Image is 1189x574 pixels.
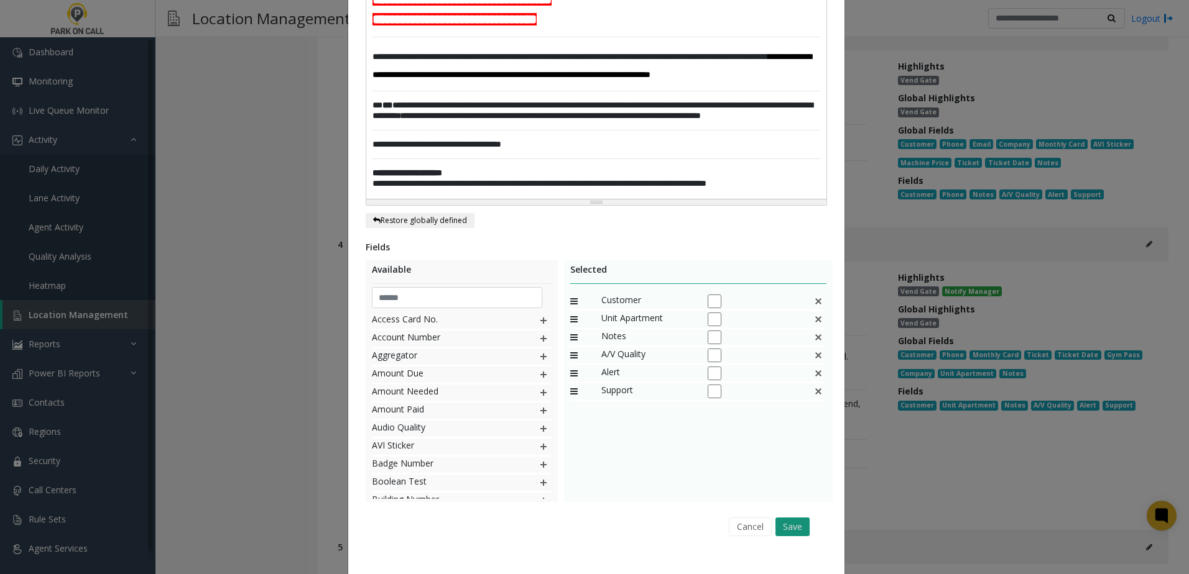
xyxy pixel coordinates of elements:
[570,263,827,284] div: Selected
[601,311,695,327] span: Unit Apartment
[539,330,548,347] img: plusIcon.svg
[729,517,772,536] button: Cancel
[813,311,823,327] img: false
[366,213,474,228] button: Restore globally defined
[601,329,695,345] span: Notes
[366,240,827,253] div: Fields
[372,421,513,437] span: Audio Quality
[539,312,548,329] img: plusIcon.svg
[372,457,513,473] span: Badge Number
[539,439,548,455] img: plusIcon.svg
[813,365,823,381] img: This is a default field and cannot be deleted.
[813,293,823,309] img: false
[372,439,513,455] span: AVI Sticker
[372,493,513,509] span: Building Number
[539,348,548,365] img: plusIcon.svg
[601,365,695,381] span: Alert
[601,347,695,363] span: A/V Quality
[539,385,548,401] img: plusIcon.svg
[539,403,548,419] img: plusIcon.svg
[539,475,548,491] img: plusIcon.svg
[366,199,826,205] div: Resize
[813,329,823,345] img: This is a default field and cannot be deleted.
[372,348,513,365] span: Aggregator
[539,367,548,383] img: plusIcon.svg
[813,383,823,399] img: This is a default field and cannot be deleted.
[372,475,513,491] span: Boolean Test
[539,493,548,509] img: plusIcon.svg
[372,330,513,347] span: Account Number
[372,263,552,284] div: Available
[372,312,513,329] span: Access Card No.
[539,457,548,473] img: plusIcon.svg
[372,403,513,419] span: Amount Paid
[372,385,513,401] span: Amount Needed
[539,421,548,437] img: plusIcon.svg
[601,383,695,399] span: Support
[775,517,810,536] button: Save
[372,367,513,383] span: Amount Due
[601,293,695,309] span: Customer
[813,347,823,363] img: This is a default field and cannot be deleted.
